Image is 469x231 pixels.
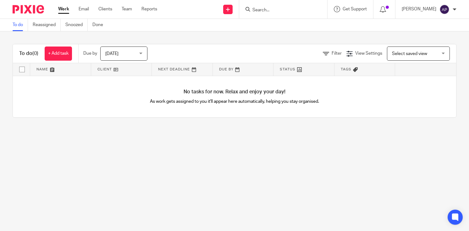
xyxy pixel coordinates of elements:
[402,6,436,12] p: [PERSON_NAME]
[83,50,97,57] p: Due by
[343,7,367,11] span: Get Support
[33,19,61,31] a: Reassigned
[32,51,38,56] span: (0)
[122,6,132,12] a: Team
[98,6,112,12] a: Clients
[392,52,427,56] span: Select saved view
[105,52,119,56] span: [DATE]
[79,6,89,12] a: Email
[341,68,351,71] span: Tags
[65,19,88,31] a: Snoozed
[124,98,345,105] p: As work gets assigned to you it'll appear here automatically, helping you stay organised.
[439,4,450,14] img: svg%3E
[252,8,308,13] input: Search
[19,50,38,57] h1: To do
[58,6,69,12] a: Work
[92,19,108,31] a: Done
[332,51,342,56] span: Filter
[13,89,456,95] h4: No tasks for now. Relax and enjoy your day!
[141,6,157,12] a: Reports
[13,5,44,14] img: Pixie
[355,51,382,56] span: View Settings
[45,47,72,61] a: + Add task
[13,19,28,31] a: To do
